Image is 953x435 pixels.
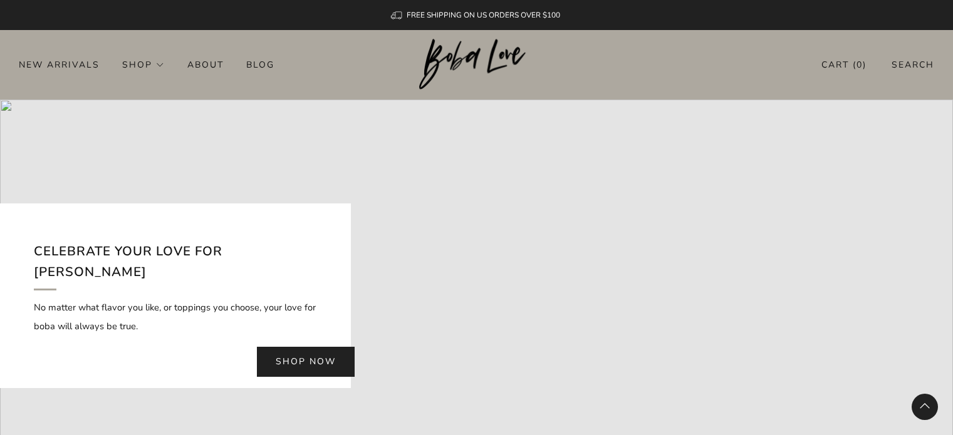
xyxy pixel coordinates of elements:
a: Boba Love [419,39,534,91]
a: Search [892,54,934,75]
a: About [187,54,224,74]
a: New Arrivals [19,54,100,74]
a: Blog [246,54,274,74]
span: FREE SHIPPING ON US ORDERS OVER $100 [407,10,560,20]
p: No matter what flavor you like, or toppings you choose, your love for boba will always be true. [34,298,317,335]
a: Shop [122,54,165,74]
h2: Celebrate your love for [PERSON_NAME] [34,241,317,290]
back-to-top-button: Back to top [912,394,938,420]
items-count: 0 [857,59,863,71]
a: Cart [821,54,867,75]
img: Boba Love [419,39,534,90]
a: Shop now [257,347,355,377]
